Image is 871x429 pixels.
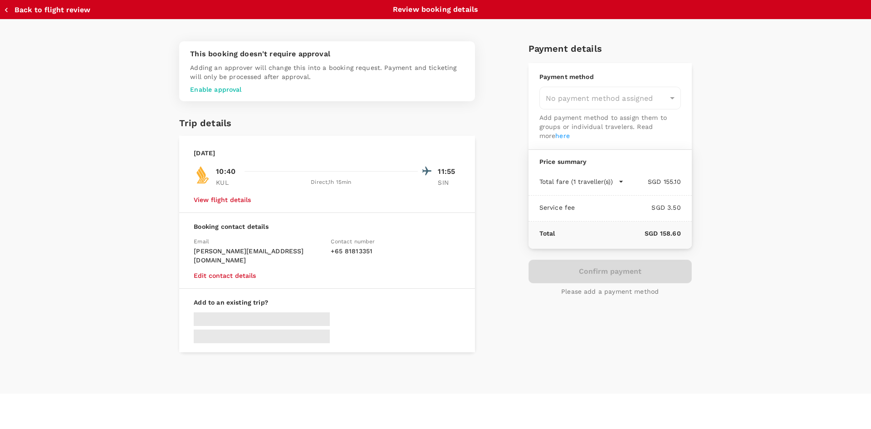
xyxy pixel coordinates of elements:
[194,166,212,184] img: SQ
[575,203,680,212] p: SGD 3.50
[438,166,460,177] p: 11:55
[438,178,460,187] p: SIN
[539,203,575,212] p: Service fee
[194,148,215,158] p: [DATE]
[194,196,251,203] button: View flight details
[194,247,323,265] p: [PERSON_NAME][EMAIL_ADDRESS][DOMAIN_NAME]
[216,178,239,187] p: KUL
[555,229,680,238] p: SGD 158.60
[539,113,681,140] p: Add payment method to assign them to groups or individual travelers. Read more
[190,85,464,94] p: Enable approval
[190,49,464,59] p: This booking doesn't require approval
[244,178,418,187] div: Direct , 1h 15min
[539,177,624,186] button: Total fare (1 traveller(s))
[194,272,256,279] button: Edit contact details
[539,229,555,238] p: Total
[539,87,681,109] div: No payment method assigned
[194,222,460,231] p: Booking contact details
[561,287,659,296] p: Please add a payment method
[190,63,464,81] p: Adding an approver will change this into a booking request. Payment and ticketing will only be pr...
[555,132,570,139] a: here
[179,116,231,130] h6: Trip details
[539,157,681,166] p: Price summary
[216,166,235,177] p: 10:40
[539,72,681,81] p: Payment method
[624,177,681,186] p: SGD 155.10
[331,238,375,245] span: Contact number
[331,247,460,256] p: + 65 81813351
[194,238,209,245] span: Email
[528,41,692,56] h6: Payment details
[194,298,460,307] p: Add to an existing trip?
[4,5,90,15] button: Back to flight review
[393,4,478,15] p: Review booking details
[539,177,613,186] p: Total fare (1 traveller(s))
